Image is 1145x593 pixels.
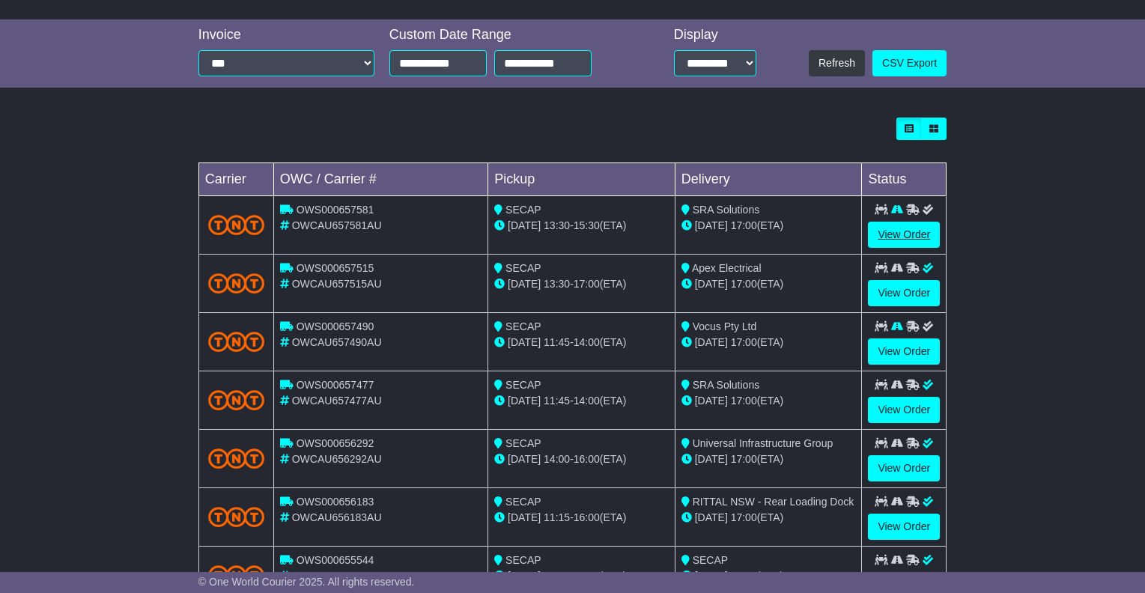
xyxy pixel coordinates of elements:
[872,50,947,76] a: CSV Export
[505,204,541,216] span: SECAP
[695,511,728,523] span: [DATE]
[693,204,760,216] span: SRA Solutions
[695,570,728,582] span: [DATE]
[292,453,382,465] span: OWCAU656292AU
[544,219,570,231] span: 13:30
[693,320,757,332] span: Vocus Pty Ltd
[695,336,728,348] span: [DATE]
[731,453,757,465] span: 17:00
[297,554,374,566] span: OWS000655544
[198,576,415,588] span: © One World Courier 2025. All rights reserved.
[508,219,541,231] span: [DATE]
[494,510,669,526] div: - (ETA)
[574,336,600,348] span: 14:00
[494,218,669,234] div: - (ETA)
[505,496,541,508] span: SECAP
[292,278,382,290] span: OWCAU657515AU
[494,276,669,292] div: - (ETA)
[494,451,669,467] div: - (ETA)
[731,219,757,231] span: 17:00
[544,570,570,582] span: 12:00
[693,437,833,449] span: Universal Infrastructure Group
[208,215,264,235] img: TNT_Domestic.png
[693,496,854,508] span: RITTAL NSW - Rear Loading Dock
[292,219,382,231] span: OWCAU657581AU
[868,338,940,365] a: View Order
[208,332,264,352] img: TNT_Domestic.png
[273,163,488,196] td: OWC / Carrier #
[508,395,541,407] span: [DATE]
[695,395,728,407] span: [DATE]
[574,278,600,290] span: 17:00
[731,570,757,582] span: 17:00
[505,379,541,391] span: SECAP
[208,448,264,469] img: TNT_Domestic.png
[198,163,273,196] td: Carrier
[695,278,728,290] span: [DATE]
[494,335,669,350] div: - (ETA)
[681,276,856,292] div: (ETA)
[494,568,669,584] div: - (ETA)
[208,565,264,586] img: TNT_Domestic.png
[297,204,374,216] span: OWS000657581
[508,453,541,465] span: [DATE]
[544,453,570,465] span: 14:00
[574,453,600,465] span: 16:00
[544,336,570,348] span: 11:45
[505,262,541,274] span: SECAP
[731,336,757,348] span: 17:00
[574,395,600,407] span: 14:00
[574,219,600,231] span: 15:30
[297,379,374,391] span: OWS000657477
[681,568,856,584] div: (ETA)
[505,320,541,332] span: SECAP
[731,511,757,523] span: 17:00
[208,507,264,527] img: TNT_Domestic.png
[809,50,865,76] button: Refresh
[208,390,264,410] img: TNT_Domestic.png
[868,397,940,423] a: View Order
[494,393,669,409] div: - (ETA)
[389,27,629,43] div: Custom Date Range
[297,496,374,508] span: OWS000656183
[681,510,856,526] div: (ETA)
[674,27,756,43] div: Display
[508,278,541,290] span: [DATE]
[508,570,541,582] span: [DATE]
[868,514,940,540] a: View Order
[574,570,600,582] span: 16:00
[693,554,728,566] span: SECAP
[292,570,382,582] span: OWCAU655544AU
[862,163,947,196] td: Status
[574,511,600,523] span: 16:00
[544,278,570,290] span: 13:30
[508,336,541,348] span: [DATE]
[681,451,856,467] div: (ETA)
[731,278,757,290] span: 17:00
[868,222,940,248] a: View Order
[868,455,940,481] a: View Order
[297,262,374,274] span: OWS000657515
[505,554,541,566] span: SECAP
[868,280,940,306] a: View Order
[681,393,856,409] div: (ETA)
[695,453,728,465] span: [DATE]
[198,27,374,43] div: Invoice
[544,511,570,523] span: 11:15
[508,511,541,523] span: [DATE]
[544,395,570,407] span: 11:45
[731,395,757,407] span: 17:00
[681,335,856,350] div: (ETA)
[681,218,856,234] div: (ETA)
[292,336,382,348] span: OWCAU657490AU
[505,437,541,449] span: SECAP
[695,219,728,231] span: [DATE]
[292,511,382,523] span: OWCAU656183AU
[488,163,675,196] td: Pickup
[692,262,762,274] span: Apex Electrical
[297,437,374,449] span: OWS000656292
[292,395,382,407] span: OWCAU657477AU
[297,320,374,332] span: OWS000657490
[693,379,760,391] span: SRA Solutions
[675,163,862,196] td: Delivery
